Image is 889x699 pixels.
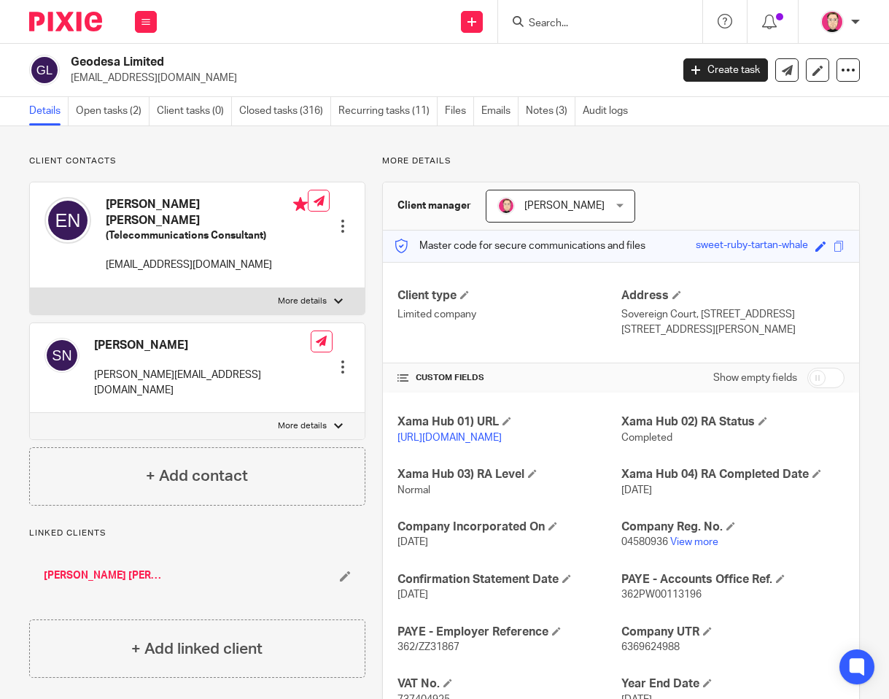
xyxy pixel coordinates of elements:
[278,296,327,307] p: More details
[397,485,430,495] span: Normal
[94,338,311,353] h4: [PERSON_NAME]
[71,55,543,70] h2: Geodesa Limited
[696,238,808,255] div: sweet-ruby-tartan-whale
[106,228,308,243] h5: (Telecommunications Consultant)
[76,97,150,125] a: Open tasks (2)
[94,368,311,398] p: [PERSON_NAME][EMAIL_ADDRESS][DOMAIN_NAME]
[397,414,621,430] h4: Xama Hub 01) URL
[527,18,659,31] input: Search
[621,467,845,482] h4: Xama Hub 04) RA Completed Date
[621,572,845,587] h4: PAYE - Accounts Office Ref.
[820,10,844,34] img: Bradley%20-%20Pink.png
[621,590,702,600] span: 362PW00113196
[621,625,845,640] h4: Company UTR
[621,520,845,535] h4: Company Reg. No.
[621,485,652,495] span: [DATE]
[338,97,438,125] a: Recurring tasks (11)
[397,372,621,384] h4: CUSTOM FIELDS
[29,97,69,125] a: Details
[106,258,308,272] p: [EMAIL_ADDRESS][DOMAIN_NAME]
[146,465,248,487] h4: + Add contact
[481,97,519,125] a: Emails
[397,537,428,547] span: [DATE]
[397,307,621,322] p: Limited company
[621,433,672,443] span: Completed
[683,58,768,82] a: Create task
[397,590,428,600] span: [DATE]
[239,97,331,125] a: Closed tasks (316)
[278,420,327,432] p: More details
[397,288,621,304] h4: Client type
[524,201,605,211] span: [PERSON_NAME]
[621,676,845,692] h4: Year End Date
[621,323,845,337] p: [STREET_ADDRESS][PERSON_NAME]
[497,197,515,215] img: Bradley%20-%20Pink.png
[29,55,60,85] img: svg%3E
[397,467,621,482] h4: Xama Hub 03) RA Level
[713,371,797,385] label: Show empty fields
[71,71,661,85] p: [EMAIL_ADDRESS][DOMAIN_NAME]
[29,528,365,539] p: Linked clients
[106,197,308,228] h4: [PERSON_NAME] [PERSON_NAME]
[394,239,645,253] p: Master code for secure communications and files
[397,433,502,443] a: [URL][DOMAIN_NAME]
[445,97,474,125] a: Files
[157,97,232,125] a: Client tasks (0)
[621,288,845,304] h4: Address
[621,307,845,322] p: Sovereign Court, [STREET_ADDRESS]
[382,155,860,167] p: More details
[397,642,459,652] span: 362/ZZ31867
[670,537,718,547] a: View more
[621,537,668,547] span: 04580936
[621,414,845,430] h4: Xama Hub 02) RA Status
[397,676,621,692] h4: VAT No.
[29,155,365,167] p: Client contacts
[397,520,621,535] h4: Company Incorporated On
[397,198,471,213] h3: Client manager
[29,12,102,31] img: Pixie
[44,338,79,373] img: svg%3E
[293,197,308,212] i: Primary
[621,642,680,652] span: 6369624988
[583,97,635,125] a: Audit logs
[44,197,91,244] img: svg%3E
[397,625,621,640] h4: PAYE - Employer Reference
[44,568,166,583] a: [PERSON_NAME] [PERSON_NAME]
[397,572,621,587] h4: Confirmation Statement Date
[526,97,575,125] a: Notes (3)
[131,638,263,660] h4: + Add linked client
